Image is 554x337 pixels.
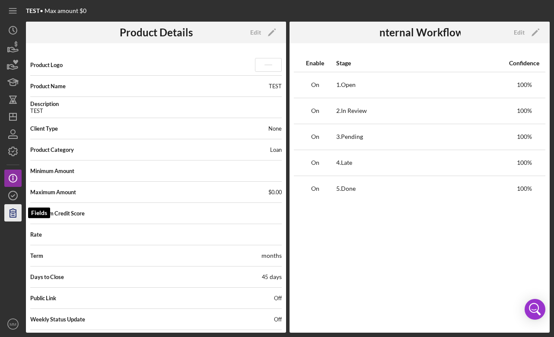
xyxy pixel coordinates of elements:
[503,72,545,98] td: 100 %
[30,189,76,196] span: Maximum Amount
[30,100,282,107] span: Description
[120,26,193,39] h3: Product Details
[30,61,63,68] span: Product Logo
[26,7,86,14] div: • Max amount $0
[4,315,22,333] button: MM
[30,231,42,238] span: Rate
[509,26,543,39] button: Edit
[294,176,336,202] td: On
[10,322,16,327] text: MM
[274,316,282,323] span: Off
[30,107,43,114] pre: TEST
[30,316,85,323] span: Weekly Status Update
[294,150,336,176] td: On
[336,124,503,150] td: 3 . Pending
[294,55,336,72] th: Enable
[30,146,74,153] span: Product Category
[26,7,40,14] b: TEST
[336,72,503,98] td: 1 . Open
[269,83,282,90] div: TEST
[503,98,545,124] td: 100 %
[268,125,282,132] div: None
[503,176,545,202] td: 100 %
[525,299,545,320] div: Open Intercom Messenger
[30,210,85,217] span: Minimum Credit Score
[514,26,525,39] div: Edit
[30,273,64,280] span: Days to Close
[261,252,282,259] span: months
[336,176,503,202] td: 5 . Done
[294,98,336,124] td: On
[336,55,503,72] th: Stage
[503,124,545,150] td: 100 %
[503,55,545,72] th: Confidence
[294,124,336,150] td: On
[262,273,282,280] div: 45
[268,189,282,196] span: $0.00
[376,26,464,39] h3: Internal Workflow
[270,146,282,153] div: Loan
[30,83,66,90] span: Product Name
[250,26,261,39] div: Edit
[503,150,545,176] td: 100 %
[294,72,336,98] td: On
[30,167,74,174] span: Minimum Amount
[274,295,282,302] span: Off
[30,295,56,302] span: Public Link
[270,273,282,280] span: days
[30,125,58,132] span: Client Type
[30,252,43,259] span: Term
[336,98,503,124] td: 2 . In Review
[245,26,279,39] button: Edit
[336,150,503,176] td: 4 . Late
